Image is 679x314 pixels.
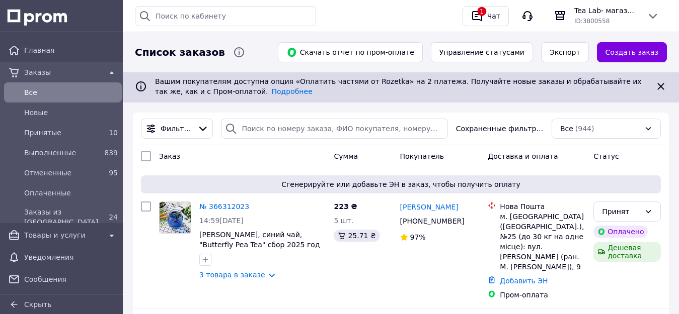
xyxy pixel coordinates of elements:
a: [PERSON_NAME] [400,202,459,212]
span: Статус [593,152,619,160]
span: Все [560,124,573,134]
div: Нова Пошта [500,201,585,212]
span: Сохраненные фильтры: [456,124,544,134]
span: Выполненные [24,148,98,158]
input: Поиск по кабинету [135,6,316,26]
span: Товары и услуги [24,230,102,240]
span: Список заказов [135,45,225,60]
span: Главная [24,45,118,55]
div: м. [GEOGRAPHIC_DATA] ([GEOGRAPHIC_DATA].), №25 (до 30 кг на одне місце): вул. [PERSON_NAME] (ран.... [500,212,585,272]
span: Сообщения [24,274,118,284]
span: Tea Lab- магазин китайского чая. [574,6,639,16]
span: Оплаченные [24,188,118,198]
img: Фото товару [160,202,191,233]
span: Заказ [159,152,180,160]
span: Доставка и оплата [488,152,558,160]
input: Поиск по номеру заказа, ФИО покупателя, номеру телефона, Email, номеру накладной [221,119,447,139]
a: 3 товара в заказе [199,271,265,279]
a: [PERSON_NAME], синий чай, "Butterfly Pea Tea" сбор 2025 год 50 г [199,231,320,259]
span: 223 ₴ [334,202,357,211]
span: 24 [109,213,118,221]
div: Дешевая доставка [593,242,661,262]
span: 5 шт. [334,217,353,225]
span: 95 [109,169,118,177]
div: Оплачено [593,226,648,238]
a: Подробнее [272,87,313,95]
span: Фильтры [161,124,193,134]
span: (944) [575,125,594,133]
span: Вашим покупателям доступна опция «Оплатить частями от Rozetka» на 2 платежа. Получайте новые зака... [155,77,642,95]
button: Экспорт [541,42,589,62]
span: Отмененные [24,168,98,178]
span: Заказы из [GEOGRAPHIC_DATA] [24,207,98,227]
button: Управление статусами [431,42,533,62]
span: Все [24,87,118,97]
span: Принятые [24,128,98,138]
span: Новые [24,108,118,118]
div: Чат [485,9,502,24]
span: Покупатель [400,152,444,160]
a: Создать заказ [597,42,667,62]
span: 14:59[DATE] [199,217,244,225]
div: [PHONE_NUMBER] [398,214,467,228]
div: 25.71 ₴ [334,230,380,242]
span: 10 [109,129,118,137]
button: Скачать отчет по пром-оплате [278,42,423,62]
span: Скрыть [24,300,52,308]
span: Заказы [24,67,102,77]
span: 839 [104,149,118,157]
span: Сгенерируйте или добавьте ЭН в заказ, чтобы получить оплату [145,179,657,189]
button: 1Чат [463,6,509,26]
div: Принят [602,206,640,217]
a: № 366312023 [199,202,249,211]
div: Пром-оплата [500,290,585,300]
span: Уведомления [24,252,102,262]
span: ID: 3800558 [574,18,610,25]
a: Фото товару [159,201,191,234]
span: 97% [410,233,426,241]
span: Сумма [334,152,358,160]
a: Добавить ЭН [500,277,548,285]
